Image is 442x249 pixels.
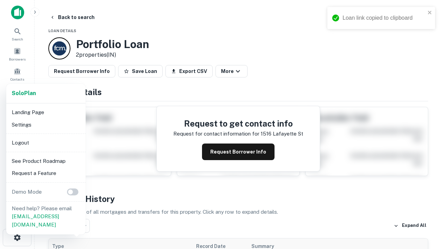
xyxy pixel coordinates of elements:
[407,194,442,227] iframe: Chat Widget
[9,188,45,196] p: Demo Mode
[9,137,83,149] li: Logout
[9,167,83,179] li: Request a Feature
[9,106,83,119] li: Landing Page
[12,90,36,96] strong: Solo Plan
[12,213,59,228] a: [EMAIL_ADDRESS][DOMAIN_NAME]
[427,10,432,16] button: close
[12,89,36,98] a: SoloPlan
[12,204,80,229] p: Need help? Please email
[343,14,425,22] div: Loan link copied to clipboard
[9,119,83,131] li: Settings
[9,155,83,167] li: See Product Roadmap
